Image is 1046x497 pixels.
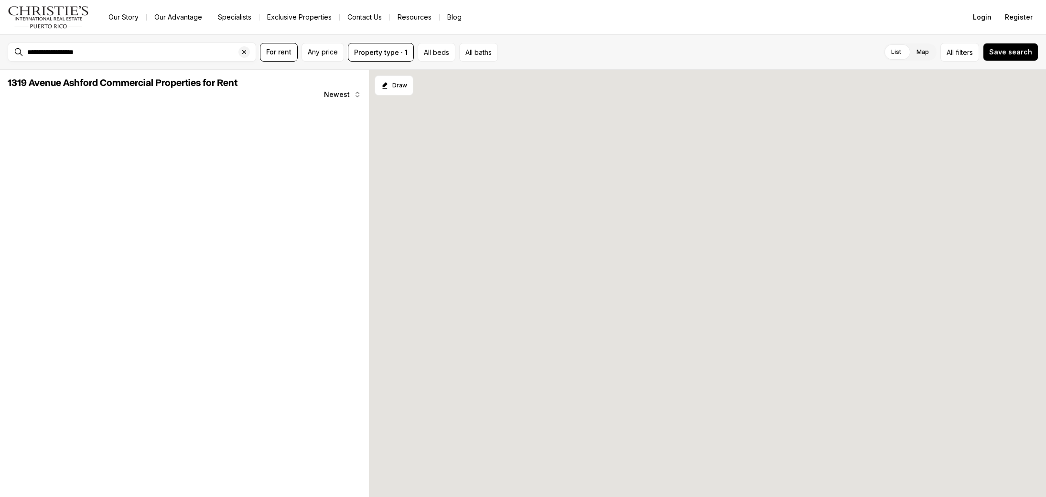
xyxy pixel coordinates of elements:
span: Login [973,13,992,21]
button: Clear search input [238,43,256,61]
span: For rent [266,48,291,56]
a: Resources [390,11,439,24]
button: Save search [983,43,1038,61]
span: filters [956,47,973,57]
button: For rent [260,43,298,62]
button: All baths [459,43,498,62]
a: Exclusive Properties [259,11,339,24]
button: Any price [302,43,344,62]
span: Any price [308,48,338,56]
button: Property type · 1 [348,43,414,62]
button: All beds [418,43,455,62]
span: Newest [324,91,350,98]
button: Newest [318,85,367,104]
span: Register [1005,13,1033,21]
button: Login [967,8,997,27]
button: Allfilters [940,43,979,62]
a: Specialists [210,11,259,24]
a: Our Advantage [147,11,210,24]
span: 1319 Avenue Ashford Commercial Properties for Rent [8,78,237,88]
a: Blog [440,11,469,24]
span: Save search [989,48,1032,56]
a: Our Story [101,11,146,24]
button: Contact Us [340,11,389,24]
button: Register [999,8,1038,27]
label: List [884,43,909,61]
img: logo [8,6,89,29]
label: Map [909,43,937,61]
button: Start drawing [375,75,413,95]
span: All [947,47,954,57]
